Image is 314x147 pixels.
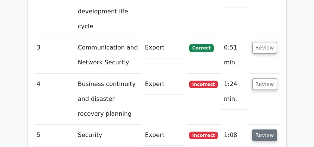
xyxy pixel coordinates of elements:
[252,79,277,90] button: Review
[189,81,218,88] span: Incorrect
[142,37,186,58] td: Expert
[34,74,75,125] td: 4
[75,74,142,125] td: Business continuity and disaster recovery planning
[221,74,249,110] td: 1:24 min.
[75,37,142,73] td: Communication and Network Security
[252,42,277,54] button: Review
[221,37,249,73] td: 0:51 min.
[252,130,277,141] button: Review
[142,74,186,95] td: Expert
[34,37,75,73] td: 3
[189,132,218,139] span: Incorrect
[142,125,186,146] td: Expert
[189,44,213,52] span: Correct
